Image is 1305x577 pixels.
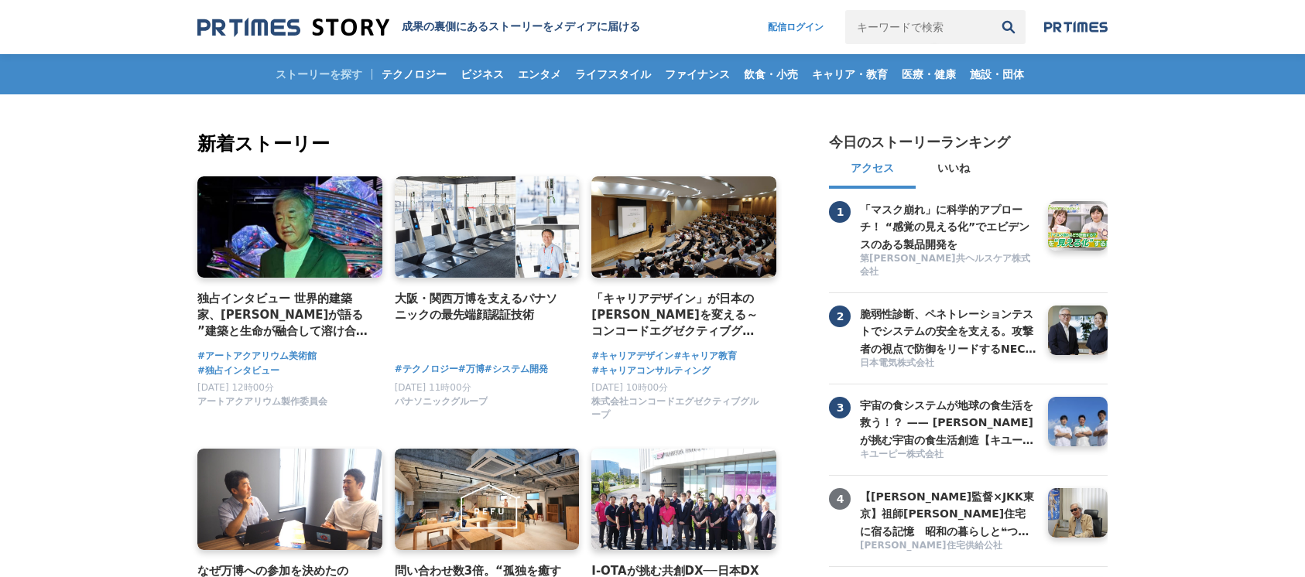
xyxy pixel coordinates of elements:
[197,364,279,378] a: #独占インタビュー
[916,152,992,189] button: いいね
[829,397,851,418] span: 3
[395,362,458,377] a: #テクノロジー
[829,133,1010,152] h2: 今日のストーリーランキング
[197,17,389,38] img: 成果の裏側にあるストーリーをメディアに届ける
[845,10,992,44] input: キーワードで検索
[197,382,274,393] span: [DATE] 12時00分
[375,54,453,94] a: テクノロジー
[673,349,737,364] a: #キャリア教育
[402,20,640,34] h1: 成果の裏側にあるストーリーをメディアに届ける
[860,357,934,370] span: 日本電気株式会社
[738,54,804,94] a: 飲食・小売
[860,539,1036,554] a: [PERSON_NAME]住宅供給公社
[860,306,1036,357] h3: 脆弱性診断、ペネトレーションテストでシステムの安全を支える。攻撃者の視点で防御をリードするNECの「リスクハンティングチーム」
[395,382,471,393] span: [DATE] 11時00分
[197,290,370,340] a: 独占インタビュー 世界的建築家、[PERSON_NAME]が語る ”建築と生命が融合して溶け合うような世界” アートアクアリウム美術館 GINZA コラボレーション作品「金魚の石庭」
[738,67,804,81] span: 飲食・小売
[395,395,488,408] span: パナソニックグループ
[395,400,488,411] a: パナソニックグループ
[752,10,839,44] a: 配信ログイン
[485,362,548,377] a: #システム開発
[591,413,764,424] a: 株式会社コンコードエグゼクティブグループ
[197,395,327,408] span: アートアクアリウム製作委員会
[860,488,1036,538] a: 【[PERSON_NAME]監督×JKK東京】祖師[PERSON_NAME]住宅に宿る記憶 昭和の暮らしと❝つながり❞が描く、これからの住まいのかたち
[860,306,1036,355] a: 脆弱性診断、ペネトレーションテストでシステムの安全を支える。攻撃者の視点で防御をリードするNECの「リスクハンティングチーム」
[860,252,1036,278] span: 第[PERSON_NAME]共ヘルスケア株式会社
[860,448,1036,463] a: キユーピー株式会社
[591,349,673,364] a: #キャリアデザイン
[454,67,510,81] span: ビジネス
[860,201,1036,251] a: 「マスク崩れ」に科学的アプローチ！ “感覚の見える化”でエビデンスのある製品開発を
[860,448,944,461] span: キユーピー株式会社
[896,54,962,94] a: 医療・健康
[569,67,657,81] span: ライフスタイル
[591,382,668,393] span: [DATE] 10時00分
[591,290,764,340] a: 「キャリアデザイン」が日本の[PERSON_NAME]を変える～コンコードエグゼクティブグループの挑戦
[860,201,1036,253] h3: 「マスク崩れ」に科学的アプローチ！ “感覚の見える化”でエビデンスのある製品開発を
[375,67,453,81] span: テクノロジー
[964,54,1030,94] a: 施設・団体
[829,306,851,327] span: 2
[591,364,711,378] a: #キャリアコンサルティング
[829,152,916,189] button: アクセス
[992,10,1026,44] button: 検索
[197,400,327,411] a: アートアクアリウム製作委員会
[860,539,1002,552] span: [PERSON_NAME]住宅供給公社
[659,67,736,81] span: ファイナンス
[860,357,1036,371] a: 日本電気株式会社
[860,397,1036,446] a: 宇宙の食システムが地球の食生活を救う！？ —— [PERSON_NAME]が挑む宇宙の食生活創造【キユーピー ミライ研究員】
[454,54,510,94] a: ビジネス
[512,54,567,94] a: エンタメ
[659,54,736,94] a: ファイナンス
[860,252,1036,280] a: 第[PERSON_NAME]共ヘルスケア株式会社
[829,201,851,223] span: 1
[569,54,657,94] a: ライフスタイル
[964,67,1030,81] span: 施設・団体
[806,67,894,81] span: キャリア・教育
[197,349,317,364] a: #アートアクアリウム美術館
[395,290,567,324] a: 大阪・関西万博を支えるパナソニックの最先端顔認証技術
[829,488,851,510] span: 4
[197,130,779,158] h2: 新着ストーリー
[591,395,764,422] span: 株式会社コンコードエグゼクティブグループ
[1044,21,1108,33] img: prtimes
[896,67,962,81] span: 医療・健康
[860,397,1036,449] h3: 宇宙の食システムが地球の食生活を救う！？ —— [PERSON_NAME]が挑む宇宙の食生活創造【キユーピー ミライ研究員】
[512,67,567,81] span: エンタメ
[806,54,894,94] a: キャリア・教育
[458,362,485,377] a: #万博
[860,488,1036,540] h3: 【[PERSON_NAME]監督×JKK東京】祖師[PERSON_NAME]住宅に宿る記憶 昭和の暮らしと❝つながり❞が描く、これからの住まいのかたち
[197,17,640,38] a: 成果の裏側にあるストーリーをメディアに届ける 成果の裏側にあるストーリーをメディアに届ける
